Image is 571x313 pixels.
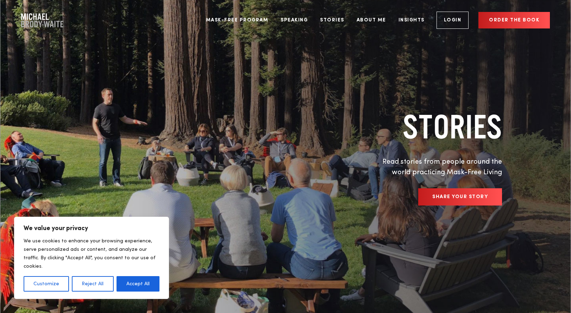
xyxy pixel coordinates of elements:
a: Login [437,12,469,29]
a: SHARE YOUR STORY [418,188,502,206]
button: Accept All [117,276,159,292]
a: Order the book [478,12,550,28]
a: Speaking [275,7,313,33]
a: Insights [393,7,430,33]
a: Mask-Free Program [201,7,274,33]
h1: STORIES [175,107,502,146]
div: We value your privacy [14,217,169,299]
a: Stories [315,7,350,33]
button: Customize [24,276,69,292]
p: We use cookies to enhance your browsing experience, serve personalized ads or content, and analyz... [24,237,159,270]
button: Reject All [72,276,113,292]
p: Read stories from people around the world practicing Mask-Free Living [175,157,502,178]
p: We value your privacy [24,224,159,233]
a: About Me [351,7,391,33]
a: Company Logo Company Logo [21,13,63,27]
